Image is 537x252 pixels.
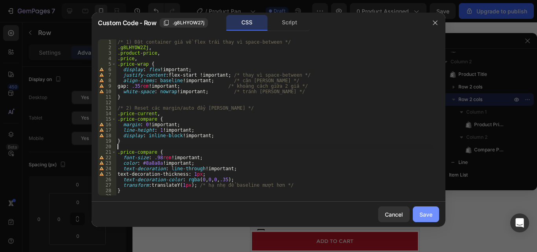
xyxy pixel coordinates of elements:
div: 28 [98,188,116,193]
div: 16 [98,122,116,127]
div: 5 [98,61,116,67]
div: 3 [98,50,116,56]
div: 24 [98,166,116,171]
h2: Magnetic Bottle Bag [6,99,163,118]
div: 18 [98,133,116,138]
div: $65.57 [88,128,163,140]
div: 6 [98,67,116,72]
div: 13 [98,105,116,111]
div: ADD TO CART [66,215,103,224]
div: 15 [98,116,116,122]
div: 21 [98,149,116,155]
div: 8 [98,78,116,83]
div: Cancel [385,210,403,219]
div: 1 [98,39,116,45]
div: 11 [98,94,116,100]
div: 9 [98,83,116,89]
div: 14 [98,111,116,116]
div: 19 [98,138,116,144]
p: KEEP VALUABLES OFF THE GROUND [20,190,116,199]
button: ADD TO CART [2,210,167,228]
div: 22 [98,155,116,160]
div: Save [419,210,432,219]
div: Open Intercom Messenger [510,213,529,232]
div: Script [269,15,310,31]
div: 23 [98,160,116,166]
button: Cancel [378,206,410,222]
button: Save [413,206,439,222]
div: 12 [98,100,116,105]
div: 7 [98,72,116,78]
div: $45.90 [6,128,81,147]
p: (224 reviews) [55,119,86,127]
div: 2 [98,45,116,50]
div: 4 [98,56,116,61]
p: FREE PREMIUM STRAP (5.9$ VALUE) [20,173,116,182]
div: 29 [98,193,116,199]
span: .g8LHYOW27j [173,19,204,26]
div: 17 [98,127,116,133]
div: 27 [98,182,116,188]
div: 20 [98,144,116,149]
span: Custom Code - Row [98,18,156,28]
div: 25 [98,171,116,177]
div: Row [16,117,29,124]
p: 30 DAY GUARANTE [20,206,116,215]
div: CSS [226,15,268,31]
div: 26 [98,177,116,182]
button: .g8LHYOW27j [160,18,208,28]
div: 10 [98,89,116,94]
